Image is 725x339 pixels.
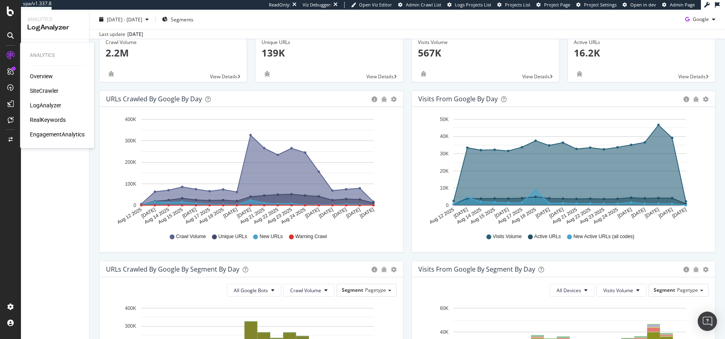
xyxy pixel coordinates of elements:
[469,207,496,225] text: Aug 15 2025
[544,2,570,8] span: Project Page
[372,267,377,272] div: circle-info
[30,87,58,95] a: SiteCrawler
[372,96,377,102] div: circle-info
[574,46,709,60] p: 16.2K
[440,117,448,122] text: 50K
[548,207,564,219] text: [DATE]
[565,207,591,225] text: Aug 22 2025
[534,207,551,219] text: [DATE]
[303,2,332,8] div: Viz Debugger:
[505,2,530,8] span: Projects List
[428,207,455,225] text: Aug 12 2025
[682,13,719,26] button: Google
[218,233,247,240] span: Unique URLs
[106,39,241,46] div: Crawl Volume
[630,207,646,219] text: [DATE]
[318,207,334,219] text: [DATE]
[125,306,136,311] text: 400K
[406,2,441,8] span: Admin Crawl List
[630,2,656,8] span: Open in dev
[440,329,448,335] text: 40K
[418,71,429,77] div: bug
[262,46,397,60] p: 139K
[127,31,143,38] div: [DATE]
[269,2,291,8] div: ReadOnly:
[262,39,397,46] div: Unique URLs
[557,287,581,294] span: All Devices
[125,159,136,165] text: 200K
[262,71,273,77] div: bug
[418,265,535,273] div: Visits from Google By Segment By Day
[351,2,392,8] a: Open Viz Editor
[576,2,617,8] a: Project Settings
[381,267,387,272] div: bug
[573,233,634,240] span: New Active URLs (all codes)
[678,73,706,80] span: View Details
[106,113,397,226] svg: A chart.
[670,2,695,8] span: Admin Page
[125,117,136,122] text: 400K
[236,207,252,219] text: [DATE]
[574,39,709,46] div: Active URLs
[125,323,136,329] text: 300K
[159,13,197,26] button: Segments
[125,181,136,187] text: 100K
[616,207,632,219] text: [DATE]
[304,207,320,219] text: [DATE]
[342,287,363,293] span: Segment
[418,39,553,46] div: Visits Volume
[493,207,509,219] text: [DATE]
[644,207,660,219] text: [DATE]
[116,207,143,225] text: Aug 12 2025
[493,233,522,240] span: Visits Volume
[157,207,184,225] text: Aug 15 2025
[381,96,387,102] div: bug
[693,16,709,23] span: Google
[143,207,170,225] text: Aug 14 2025
[99,31,143,38] div: Last update
[550,284,594,297] button: All Devices
[106,95,202,103] div: URLs Crawled by Google by day
[30,130,85,138] div: EngagementAnalytics
[234,287,268,294] span: All Google Bots
[534,233,561,240] span: Active URLs
[391,96,397,102] div: gear
[30,72,53,80] a: Overview
[176,233,206,240] span: Crawl Volume
[522,73,550,80] span: View Details
[359,2,392,8] span: Open Viz Editor
[30,116,66,124] a: RealKeywords
[106,46,241,60] p: 2.2M
[418,95,498,103] div: Visits from Google by day
[418,113,709,226] svg: A chart.
[398,2,441,8] a: Admin Crawl List
[171,16,193,23] span: Segments
[365,287,386,293] span: Pagetype
[510,207,537,225] text: Aug 18 2025
[446,203,449,208] text: 0
[578,207,605,225] text: Aug 23 2025
[440,151,448,157] text: 30K
[592,207,619,225] text: Aug 24 2025
[440,185,448,191] text: 10K
[455,207,482,225] text: Aug 14 2025
[133,203,136,208] text: 0
[280,207,307,225] text: Aug 24 2025
[418,46,553,60] p: 567K
[359,207,375,219] text: [DATE]
[253,207,279,225] text: Aug 22 2025
[703,267,708,272] div: gear
[27,16,83,23] div: Analytics
[657,207,673,219] text: [DATE]
[551,207,578,225] text: Aug 21 2025
[290,287,321,294] span: Crawl Volume
[596,284,646,297] button: Visits Volume
[662,2,695,8] a: Admin Page
[332,207,348,219] text: [DATE]
[140,207,156,219] text: [DATE]
[30,101,61,109] a: LogAnalyzer
[106,265,239,273] div: URLs Crawled by Google By Segment By Day
[693,96,699,102] div: bug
